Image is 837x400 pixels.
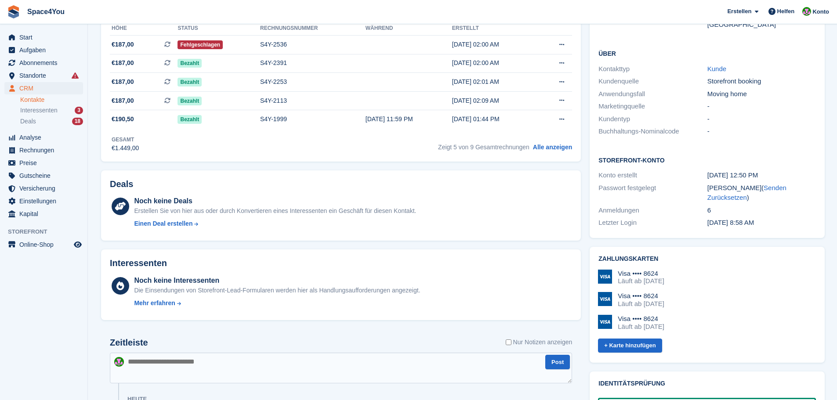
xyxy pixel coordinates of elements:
span: Storefront [8,227,87,236]
a: Kontakte [20,96,83,104]
div: Mehr erfahren [134,299,175,308]
div: Kundenquelle [598,76,707,86]
time: 2025-04-16 06:58:02 UTC [707,219,754,226]
div: Passwort festgelegt [598,183,707,203]
span: Erstellen [727,7,751,16]
th: Rechnungsnummer [260,22,366,36]
a: Alle anzeigen [533,144,572,151]
label: Nur Notizen anzeigen [506,338,572,347]
span: €187,00 [112,77,134,86]
a: menu [4,69,83,82]
span: Konto [812,7,829,16]
a: menu [4,182,83,195]
a: menu [4,31,83,43]
span: Bezahlt [178,78,202,86]
th: Während [366,22,452,36]
a: menu [4,57,83,69]
span: Aufgaben [19,44,72,56]
div: Noch keine Interessenten [134,275,420,286]
a: Mehr erfahren [134,299,420,308]
a: menu [4,144,83,156]
th: Höhe [110,22,178,36]
h2: Identitätsprüfung [598,380,816,387]
img: Luca-André Talhoff [114,357,124,367]
div: - [707,126,816,137]
div: - [707,101,816,112]
div: Moving home [707,89,816,99]
a: menu [4,82,83,94]
div: S4Y-1999 [260,115,366,124]
th: Status [178,22,260,36]
span: Analyse [19,131,72,144]
a: menu [4,44,83,56]
span: Start [19,31,72,43]
span: Deals [20,117,36,126]
div: Läuft ab [DATE] [618,277,664,285]
div: Visa •••• 8624 [618,270,664,277]
span: Fehlgeschlagen [178,40,223,49]
h2: Zahlungskarten [598,256,816,263]
span: Bezahlt [178,97,202,105]
div: [DATE] 02:00 AM [452,58,539,68]
div: S4Y-2253 [260,77,366,86]
span: €187,00 [112,58,134,68]
div: Anmeldungen [598,205,707,216]
h2: Storefront-Konto [598,155,816,164]
span: Einstellungen [19,195,72,207]
a: menu [4,169,83,182]
div: Einen Deal erstellen [134,219,192,228]
div: Buchhaltungs-Nominalcode [598,126,707,137]
div: [GEOGRAPHIC_DATA] [707,20,816,30]
img: Visa Logo [598,292,612,306]
a: + Karte hinzufügen [598,339,662,353]
div: Anwendungsfall [598,89,707,99]
span: €187,00 [112,96,134,105]
div: Die Einsendungen von Storefront-Lead-Formularen werden hier als Handlungsaufforderungen angezeigt. [134,286,420,295]
span: Bezahlt [178,115,202,124]
span: Helfen [777,7,795,16]
a: Einen Deal erstellen [134,219,416,228]
div: Kontakttyp [598,64,707,74]
img: Luca-André Talhoff [802,7,811,16]
div: Erstellen Sie von hier aus oder durch Konvertieren eines Interessenten ein Geschäft für diesen Ko... [134,206,416,216]
span: CRM [19,82,72,94]
span: Abonnements [19,57,72,69]
img: Visa Logo [598,315,612,329]
div: [DATE] 12:50 PM [707,170,816,180]
span: Bezahlt [178,59,202,68]
div: Visa •••• 8624 [618,315,664,323]
div: Letzter Login [598,218,707,228]
div: [DATE] 02:00 AM [452,40,539,49]
div: [DATE] 02:01 AM [452,77,539,86]
span: Versicherung [19,182,72,195]
img: Visa Logo [598,270,612,284]
div: - [707,114,816,124]
input: Nur Notizen anzeigen [506,338,511,347]
a: menu [4,157,83,169]
div: [PERSON_NAME] [707,183,816,203]
img: stora-icon-8386f47178a22dfd0bd8f6a31ec36ba5ce8667c1dd55bd0f319d3a0aa187defe.svg [7,5,20,18]
span: Zeigt 5 von 9 Gesamtrechnungen [438,144,529,151]
h2: Interessenten [110,258,167,268]
div: 6 [707,205,816,216]
a: Interessenten 3 [20,106,83,115]
a: Kunde [707,65,726,72]
div: €1.449,00 [112,144,139,153]
span: €187,00 [112,40,134,49]
div: Visa •••• 8624 [618,292,664,300]
div: Storefront booking [707,76,816,86]
button: Post [545,355,570,369]
span: Standorte [19,69,72,82]
div: 3 [75,107,83,114]
a: menu [4,195,83,207]
h2: Zeitleiste [110,338,148,348]
a: menu [4,131,83,144]
div: [DATE] 11:59 PM [366,115,452,124]
i: Es sind Fehler bei der Synchronisierung von Smart-Einträgen aufgetreten [72,72,79,79]
a: Vorschau-Shop [72,239,83,250]
div: Gesamt [112,136,139,144]
div: S4Y-2113 [260,96,366,105]
a: Space4You [24,4,68,19]
span: Preise [19,157,72,169]
div: Läuft ab [DATE] [618,323,664,331]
